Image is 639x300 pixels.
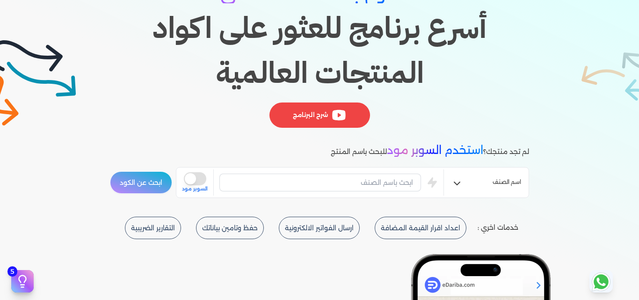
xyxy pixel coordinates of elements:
[269,102,370,128] div: شرح البرنامج
[125,217,181,239] button: التقارير الضريبية
[387,143,483,157] span: استخدم السوبر مود
[279,217,360,239] button: ارسال الفواتير الالكترونية
[7,266,17,277] span: 5
[375,217,466,239] button: اعداد اقرار القيمة المضافة
[219,174,421,191] input: ابحث باسم الصنف
[478,222,518,234] p: خدمات اخري :
[444,174,529,193] button: اسم الصنف
[196,217,264,239] button: حفظ وتامين بياناتك
[110,171,172,194] button: ابحث عن الكود
[110,6,529,95] h1: أسرع برنامج للعثور على اكواد المنتجات العالمية
[182,185,208,193] span: السوبر مود
[331,144,529,158] p: لم تجد منتجك؟ للبحث باسم المنتج
[11,270,34,293] button: 5
[493,178,521,189] span: اسم الصنف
